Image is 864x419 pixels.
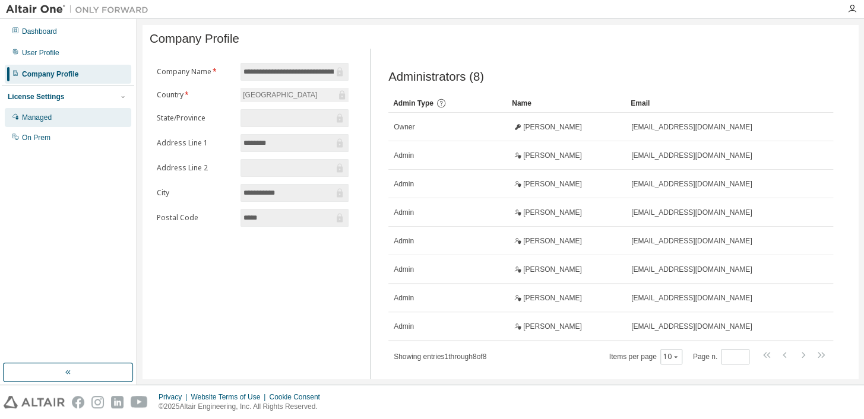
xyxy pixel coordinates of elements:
span: [EMAIL_ADDRESS][DOMAIN_NAME] [631,179,752,189]
div: [GEOGRAPHIC_DATA] [241,88,319,101]
label: City [157,188,233,198]
div: On Prem [22,133,50,142]
span: [EMAIL_ADDRESS][DOMAIN_NAME] [631,322,752,331]
div: Managed [22,113,52,122]
span: Admin [394,265,414,274]
span: [EMAIL_ADDRESS][DOMAIN_NAME] [631,151,752,160]
span: Admin [394,293,414,303]
div: Dashboard [22,27,57,36]
img: instagram.svg [91,396,104,408]
span: [EMAIL_ADDRESS][DOMAIN_NAME] [631,265,752,274]
div: User Profile [22,48,59,58]
div: Website Terms of Use [191,392,269,402]
span: [EMAIL_ADDRESS][DOMAIN_NAME] [631,208,752,217]
span: [PERSON_NAME] [523,293,582,303]
label: Country [157,90,233,100]
span: Owner [394,122,414,132]
label: Company Name [157,67,233,77]
span: [PERSON_NAME] [523,122,582,132]
span: [PERSON_NAME] [523,208,582,217]
div: Company Profile [22,69,78,79]
span: Company Profile [150,32,239,46]
span: [PERSON_NAME] [523,151,582,160]
div: Cookie Consent [269,392,327,402]
span: Admin [394,236,414,246]
div: [GEOGRAPHIC_DATA] [240,88,349,102]
img: Altair One [6,4,154,15]
span: Page n. [693,349,749,364]
div: Name [512,94,621,113]
button: 10 [663,352,679,361]
span: Admin [394,179,414,189]
span: [EMAIL_ADDRESS][DOMAIN_NAME] [631,293,752,303]
img: youtube.svg [131,396,148,408]
p: © 2025 Altair Engineering, Inc. All Rights Reserved. [159,402,327,412]
img: linkedin.svg [111,396,124,408]
div: Privacy [159,392,191,402]
span: [EMAIL_ADDRESS][DOMAIN_NAME] [631,236,752,246]
span: Showing entries 1 through 8 of 8 [394,353,486,361]
label: Postal Code [157,213,233,223]
span: Admin Type [393,99,433,107]
label: State/Province [157,113,233,123]
span: Items per page [609,349,682,364]
span: [PERSON_NAME] [523,322,582,331]
span: Admin [394,151,414,160]
label: Address Line 1 [157,138,233,148]
span: Administrators (8) [388,70,484,84]
img: altair_logo.svg [4,396,65,408]
div: License Settings [8,92,64,101]
div: Email [631,94,796,113]
img: facebook.svg [72,396,84,408]
span: Admin [394,322,414,331]
span: [PERSON_NAME] [523,179,582,189]
span: [PERSON_NAME] [523,265,582,274]
span: [PERSON_NAME] [523,236,582,246]
span: [EMAIL_ADDRESS][DOMAIN_NAME] [631,122,752,132]
label: Address Line 2 [157,163,233,173]
span: Admin [394,208,414,217]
